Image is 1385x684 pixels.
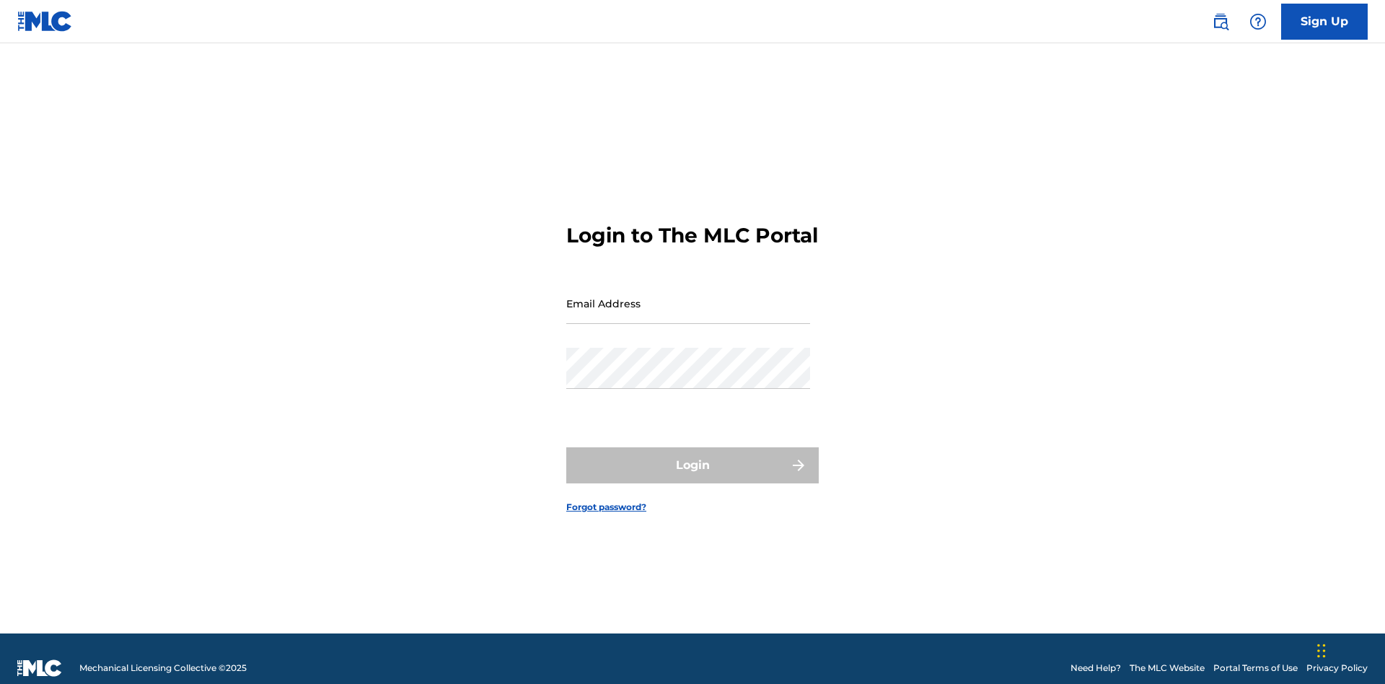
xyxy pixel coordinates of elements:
img: search [1212,13,1229,30]
a: Sign Up [1281,4,1368,40]
span: Mechanical Licensing Collective © 2025 [79,662,247,675]
a: Forgot password? [566,501,646,514]
a: Privacy Policy [1306,662,1368,675]
a: The MLC Website [1130,662,1205,675]
iframe: Chat Widget [1313,615,1385,684]
a: Need Help? [1070,662,1121,675]
a: Portal Terms of Use [1213,662,1298,675]
img: help [1249,13,1267,30]
div: Drag [1317,629,1326,672]
h3: Login to The MLC Portal [566,223,818,248]
img: logo [17,659,62,677]
div: Help [1244,7,1272,36]
a: Public Search [1206,7,1235,36]
img: MLC Logo [17,11,73,32]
